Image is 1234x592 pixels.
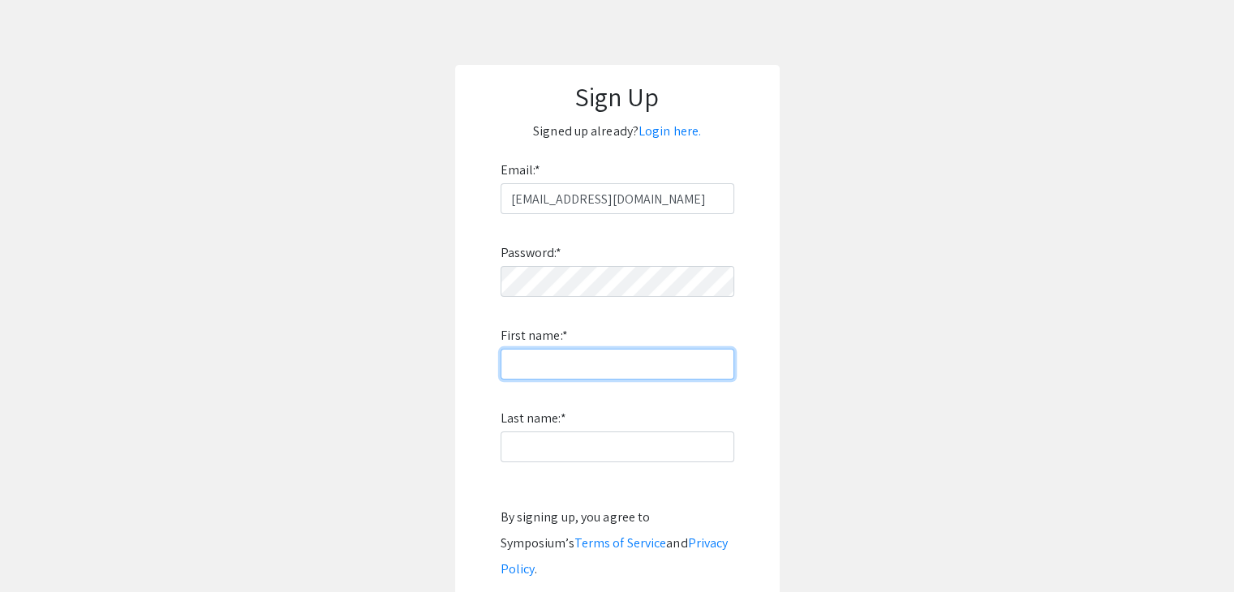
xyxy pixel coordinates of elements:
h1: Sign Up [471,81,763,112]
a: Terms of Service [574,534,667,551]
label: Password: [501,240,562,266]
label: Email: [501,157,541,183]
iframe: Chat [12,519,69,580]
p: Signed up already? [471,118,763,144]
label: Last name: [501,405,566,431]
a: Login here. [638,122,701,139]
label: First name: [501,323,568,349]
div: By signing up, you agree to Symposium’s and . [501,504,734,582]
